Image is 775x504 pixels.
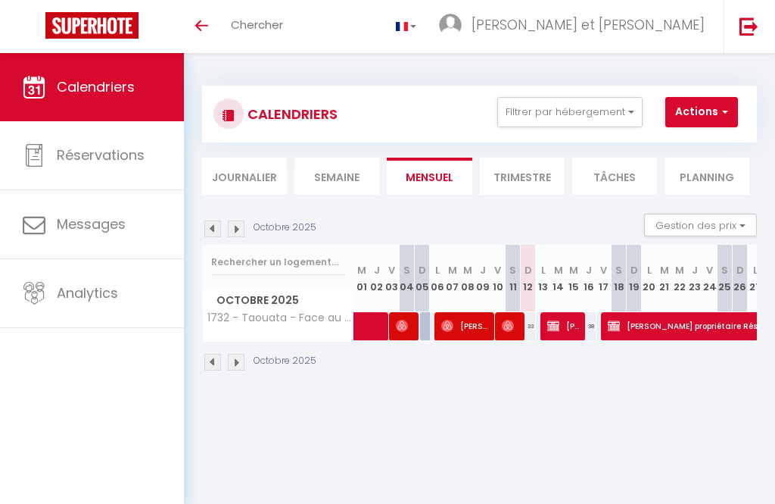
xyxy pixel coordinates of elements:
[374,263,380,277] abbr: J
[396,311,416,340] span: [PERSON_NAME]
[665,158,749,195] li: Planning
[460,245,475,312] th: 08
[57,283,118,302] span: Analytics
[642,245,657,312] th: 20
[480,263,486,277] abbr: J
[400,245,415,312] th: 04
[254,221,316,235] p: Octobre 2025
[692,263,698,277] abbr: J
[612,245,627,312] th: 18
[521,312,536,340] div: 33
[753,263,758,277] abbr: L
[572,158,657,195] li: Tâches
[627,245,642,312] th: 19
[294,158,379,195] li: Semaine
[554,263,563,277] abbr: M
[419,263,426,277] abbr: D
[721,263,728,277] abbr: S
[439,14,462,36] img: ...
[494,263,501,277] abbr: V
[733,245,748,312] th: 26
[384,245,400,312] th: 03
[202,158,287,195] li: Journalier
[706,263,713,277] abbr: V
[665,97,738,127] button: Actions
[630,263,638,277] abbr: D
[547,311,583,340] span: [PERSON_NAME]
[739,17,758,36] img: logout
[551,245,566,312] th: 14
[244,97,338,131] h3: CALENDRIERS
[354,245,369,312] th: 01
[388,263,395,277] abbr: V
[211,249,345,276] input: Rechercher un logement...
[57,146,145,164] span: Réservations
[524,263,532,277] abbr: D
[736,263,744,277] abbr: D
[415,245,430,312] th: 05
[497,97,643,127] button: Filtrer par hébergement
[205,312,356,324] span: 1732 - Taouata - Face au port
[717,245,733,312] th: 25
[231,17,283,33] span: Chercher
[502,311,522,340] span: [PERSON_NAME][DATE]
[441,311,492,340] span: [PERSON_NAME]
[472,15,705,34] span: [PERSON_NAME] et [PERSON_NAME]
[586,263,592,277] abbr: J
[506,245,521,312] th: 11
[748,245,763,312] th: 27
[581,245,596,312] th: 16
[435,263,440,277] abbr: L
[448,263,457,277] abbr: M
[509,263,516,277] abbr: S
[463,263,472,277] abbr: M
[521,245,536,312] th: 12
[702,245,717,312] th: 24
[369,245,384,312] th: 02
[657,245,672,312] th: 21
[403,263,410,277] abbr: S
[647,263,652,277] abbr: L
[675,263,684,277] abbr: M
[644,214,757,236] button: Gestion des prix
[445,245,460,312] th: 07
[660,263,669,277] abbr: M
[430,245,445,312] th: 06
[357,263,366,277] abbr: M
[615,263,622,277] abbr: S
[203,290,353,311] span: Octobre 2025
[569,263,578,277] abbr: M
[566,245,581,312] th: 15
[581,312,596,340] div: 38
[480,158,565,195] li: Trimestre
[672,245,687,312] th: 22
[536,245,551,312] th: 13
[57,214,126,233] span: Messages
[254,354,316,368] p: Octobre 2025
[490,245,506,312] th: 10
[687,245,702,312] th: 23
[600,263,607,277] abbr: V
[387,158,472,195] li: Mensuel
[57,77,135,96] span: Calendriers
[45,12,139,39] img: Super Booking
[596,245,612,312] th: 17
[475,245,490,312] th: 09
[541,263,546,277] abbr: L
